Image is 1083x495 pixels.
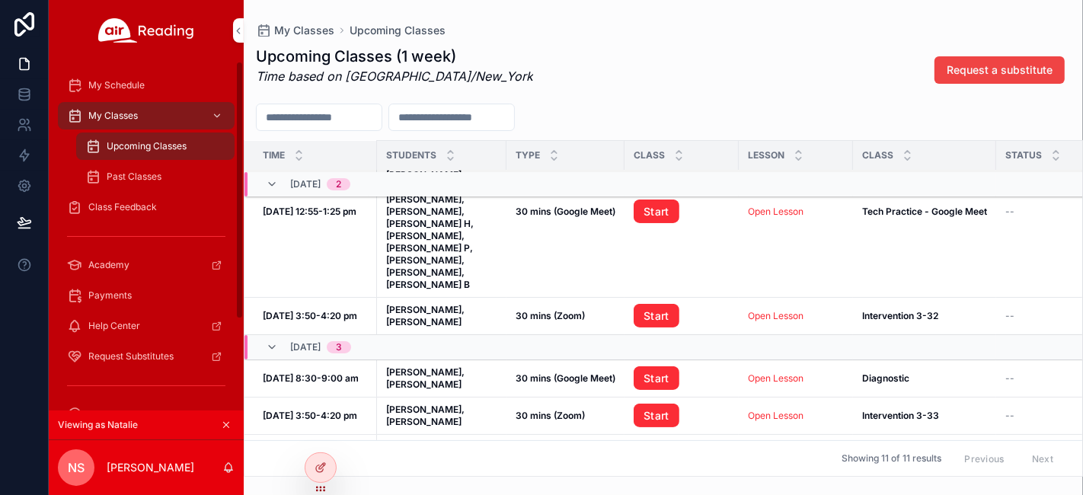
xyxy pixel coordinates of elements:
[386,133,476,290] strong: [PERSON_NAME], [PERSON_NAME], [PERSON_NAME], [PERSON_NAME], [PERSON_NAME], [PERSON_NAME], [PERSON...
[1005,372,1014,385] span: --
[263,410,357,421] strong: [DATE] 3:50-4:20 pm
[107,460,194,475] p: [PERSON_NAME]
[862,310,987,322] a: Intervention 3-32
[634,304,730,328] a: Start
[748,149,784,161] span: Lesson
[386,366,497,391] a: [PERSON_NAME], [PERSON_NAME]
[748,372,803,384] a: Open Lesson
[748,206,803,217] a: Open Lesson
[58,282,235,309] a: Payments
[58,343,235,370] a: Request Substitutes
[263,410,368,422] a: [DATE] 3:50-4:20 pm
[748,410,844,422] a: Open Lesson
[263,149,285,161] span: Time
[386,133,497,291] a: [PERSON_NAME], [PERSON_NAME], [PERSON_NAME], [PERSON_NAME], [PERSON_NAME], [PERSON_NAME], [PERSON...
[634,404,730,428] a: Start
[1005,310,1014,322] span: --
[76,163,235,190] a: Past Classes
[88,320,140,332] span: Help Center
[386,404,467,427] strong: [PERSON_NAME], [PERSON_NAME]
[88,289,132,302] span: Payments
[88,110,138,122] span: My Classes
[516,310,615,322] a: 30 mins (Zoom)
[58,401,235,428] a: Account
[386,149,436,161] span: Students
[842,452,941,465] span: Showing 11 of 11 results
[516,149,540,161] span: Type
[634,366,679,391] a: Start
[862,310,938,321] strong: Intervention 3-32
[58,102,235,129] a: My Classes
[98,18,194,43] img: App logo
[516,206,615,217] strong: 30 mins (Google Meet)
[76,133,235,160] a: Upcoming Classes
[263,310,357,321] strong: [DATE] 3:50-4:20 pm
[748,206,844,218] a: Open Lesson
[634,200,679,224] a: Start
[107,140,187,152] span: Upcoming Classes
[256,69,533,84] em: Time based on [GEOGRAPHIC_DATA]/New_York
[107,171,161,183] span: Past Classes
[88,79,145,91] span: My Schedule
[634,149,665,161] span: Class
[274,23,334,38] span: My Classes
[634,404,679,428] a: Start
[634,200,730,224] a: Start
[290,341,321,353] span: [DATE]
[263,372,368,385] a: [DATE] 8:30-9:00 am
[263,372,359,384] strong: [DATE] 8:30-9:00 am
[263,206,356,217] strong: [DATE] 12:55-1:25 pm
[88,408,124,420] span: Account
[58,419,138,431] span: Viewing as Natalie
[386,304,467,327] strong: [PERSON_NAME], [PERSON_NAME]
[1005,410,1014,422] span: --
[748,410,803,421] a: Open Lesson
[516,310,585,321] strong: 30 mins (Zoom)
[58,312,235,340] a: Help Center
[748,372,844,385] a: Open Lesson
[49,61,244,410] div: scrollable content
[862,372,909,384] strong: Diagnostic
[88,201,157,213] span: Class Feedback
[386,366,467,390] strong: [PERSON_NAME], [PERSON_NAME]
[386,304,497,328] a: [PERSON_NAME], [PERSON_NAME]
[58,251,235,279] a: Academy
[862,410,987,422] a: Intervention 3-33
[947,62,1053,78] span: Request a substitute
[862,372,987,385] a: Diagnostic
[336,178,341,190] div: 2
[862,410,939,421] strong: Intervention 3-33
[516,372,615,385] a: 30 mins (Google Meet)
[516,410,615,422] a: 30 mins (Zoom)
[336,341,342,353] div: 3
[748,310,844,322] a: Open Lesson
[263,310,368,322] a: [DATE] 3:50-4:20 pm
[256,23,334,38] a: My Classes
[350,23,446,38] a: Upcoming Classes
[290,178,321,190] span: [DATE]
[1005,149,1042,161] span: Status
[634,304,679,328] a: Start
[748,310,803,321] a: Open Lesson
[862,206,987,217] strong: Tech Practice - Google Meet
[516,410,585,421] strong: 30 mins (Zoom)
[58,72,235,99] a: My Schedule
[934,56,1065,84] button: Request a substitute
[1005,206,1014,218] span: --
[88,350,174,362] span: Request Substitutes
[58,193,235,221] a: Class Feedback
[516,206,615,218] a: 30 mins (Google Meet)
[88,259,129,271] span: Academy
[386,404,497,428] a: [PERSON_NAME], [PERSON_NAME]
[862,149,893,161] span: Class
[862,206,987,218] a: Tech Practice - Google Meet
[634,366,730,391] a: Start
[256,46,533,67] h1: Upcoming Classes (1 week)
[263,206,368,218] a: [DATE] 12:55-1:25 pm
[68,458,85,477] span: NS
